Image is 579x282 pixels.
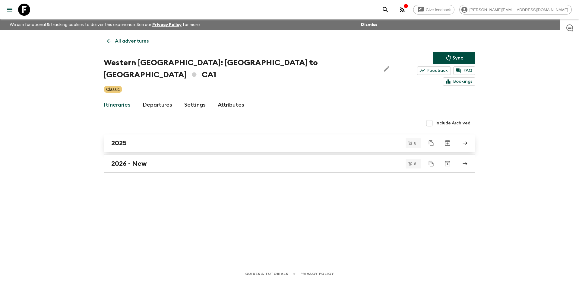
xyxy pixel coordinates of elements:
a: All adventures [104,35,152,47]
a: Give feedback [413,5,454,14]
button: menu [4,4,16,16]
a: Bookings [443,77,475,86]
p: We use functional & tracking cookies to deliver this experience. See our for more. [7,19,203,30]
h1: Western [GEOGRAPHIC_DATA]: [GEOGRAPHIC_DATA] to [GEOGRAPHIC_DATA] CA1 [104,57,376,81]
a: Privacy Policy [152,23,182,27]
span: 6 [410,162,420,166]
p: Sync [452,54,463,62]
p: All adventures [115,37,149,45]
a: 2025 [104,134,475,152]
a: 2026 - New [104,155,475,173]
a: Guides & Tutorials [245,271,288,277]
button: Edit Adventure Title [381,57,393,81]
span: 6 [410,141,420,145]
h2: 2025 [111,139,127,147]
div: [PERSON_NAME][EMAIL_ADDRESS][DOMAIN_NAME] [459,5,572,14]
span: Give feedback [422,8,454,12]
span: Include Archived [435,120,470,126]
a: Attributes [218,98,244,112]
a: Itineraries [104,98,131,112]
a: Feedback [417,66,451,75]
button: Archive [441,158,454,170]
span: [PERSON_NAME][EMAIL_ADDRESS][DOMAIN_NAME] [466,8,571,12]
a: Privacy Policy [300,271,334,277]
a: FAQ [453,66,475,75]
h2: 2026 - New [111,160,147,168]
a: Departures [143,98,172,112]
button: Duplicate [426,158,437,169]
button: Dismiss [359,21,379,29]
button: search adventures [379,4,391,16]
a: Settings [184,98,206,112]
p: Classic [106,86,120,92]
button: Archive [441,137,454,149]
button: Duplicate [426,138,437,149]
button: Sync adventure departures to the booking engine [433,52,475,64]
